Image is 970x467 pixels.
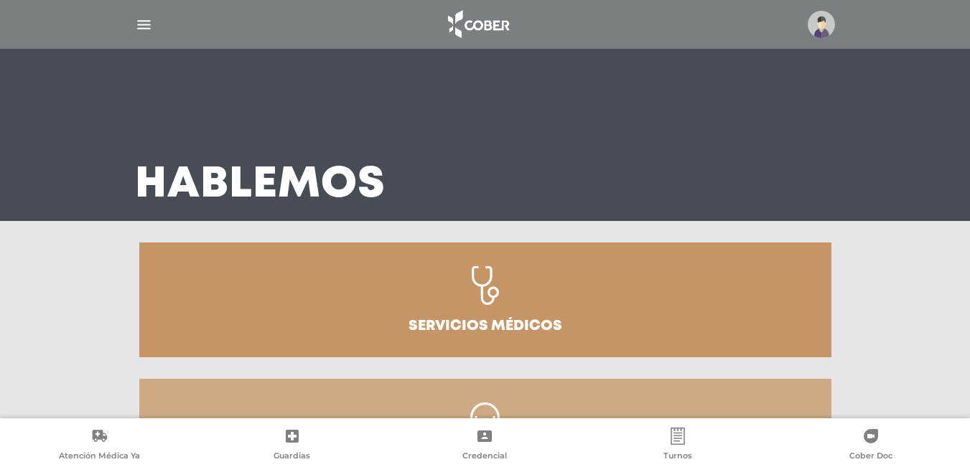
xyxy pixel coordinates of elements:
[409,319,562,334] h3: Servicios médicos
[135,166,386,204] h3: Hablemos
[196,428,389,464] a: Guardias
[3,428,196,464] a: Atención Médica Ya
[274,451,310,463] span: Guardias
[139,242,831,357] a: Servicios médicos
[663,451,692,463] span: Turnos
[59,451,140,463] span: Atención Médica Ya
[135,16,153,34] img: Cober_menu-lines-white.svg
[388,428,582,464] a: Credencial
[774,428,967,464] a: Cober Doc
[462,451,507,463] span: Credencial
[808,11,835,38] img: profile-placeholder.svg
[582,428,775,464] a: Turnos
[440,7,516,42] img: logo_cober_home-white.png
[849,451,892,463] span: Cober Doc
